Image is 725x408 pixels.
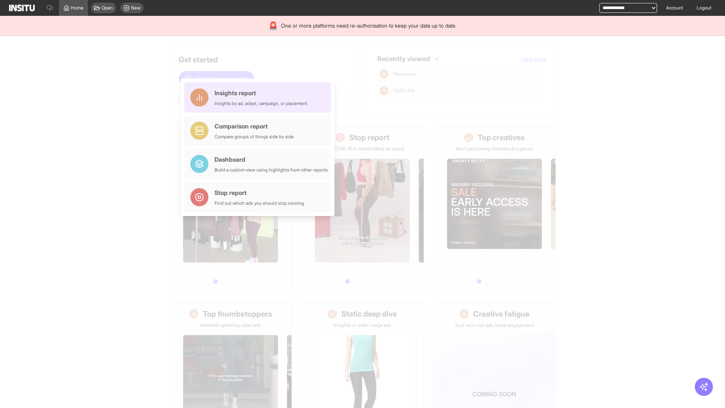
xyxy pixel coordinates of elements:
[9,5,35,11] img: Logo
[214,155,328,164] div: Dashboard
[281,22,457,29] span: One or more platforms need re-authorisation to keep your data up to date.
[214,100,307,107] div: Insights by ad, adset, campaign, or placement
[214,167,328,173] div: Build a custom view using highlights from other reports
[268,20,278,31] div: 🚨
[71,5,83,11] span: Home
[214,122,294,131] div: Comparison report
[214,88,307,97] div: Insights report
[131,5,140,11] span: New
[214,188,304,197] div: Stop report
[102,5,113,11] span: Open
[214,134,294,140] div: Compare groups of things side by side
[214,200,304,206] div: Find out which ads you should stop running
